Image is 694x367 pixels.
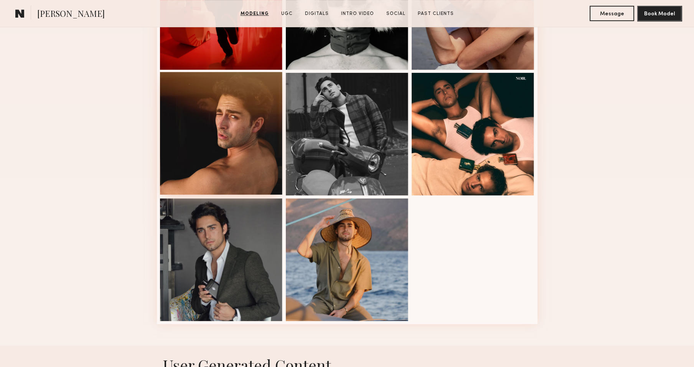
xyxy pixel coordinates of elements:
[37,8,105,21] span: [PERSON_NAME]
[338,10,377,17] a: Intro Video
[637,10,682,16] a: Book Model
[302,10,332,17] a: Digitals
[415,10,457,17] a: Past Clients
[278,10,296,17] a: UGC
[237,10,272,17] a: Modeling
[590,6,634,21] button: Message
[383,10,409,17] a: Social
[637,6,682,21] button: Book Model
